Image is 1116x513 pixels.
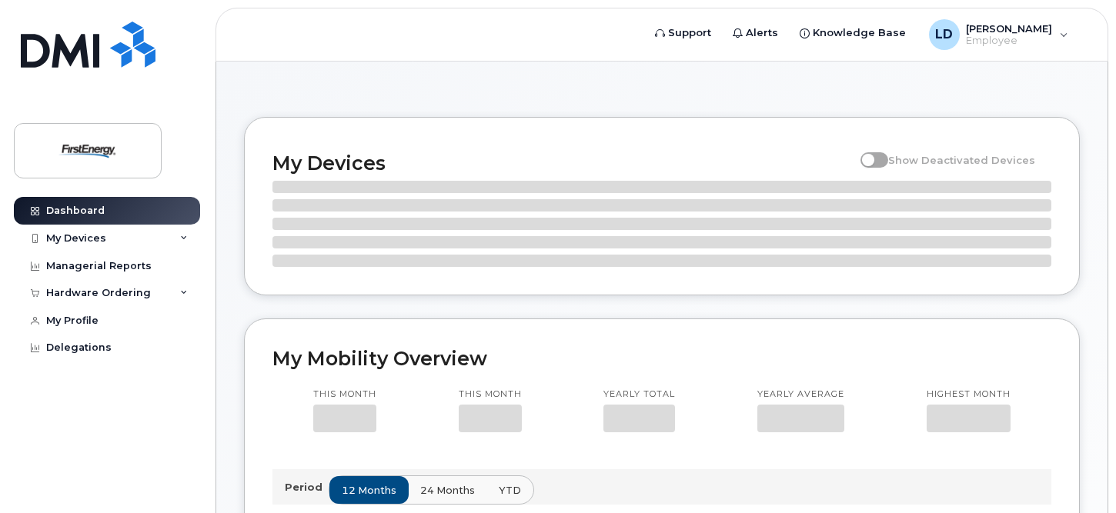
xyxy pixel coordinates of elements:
h2: My Devices [272,152,853,175]
p: This month [313,388,376,401]
p: Yearly total [603,388,675,401]
input: Show Deactivated Devices [860,145,873,158]
p: Yearly average [757,388,844,401]
h2: My Mobility Overview [272,347,1051,370]
p: Period [285,480,329,495]
p: This month [459,388,522,401]
p: Highest month [927,388,1011,401]
span: Show Deactivated Devices [888,154,1035,166]
span: YTD [499,483,521,498]
span: 24 months [420,483,475,498]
